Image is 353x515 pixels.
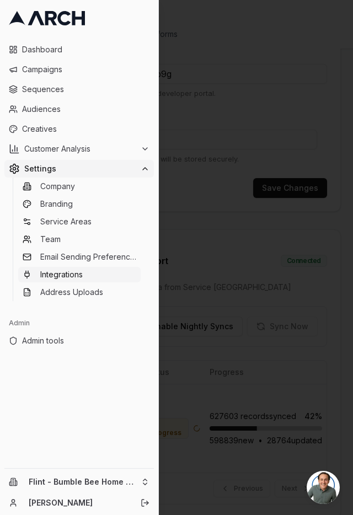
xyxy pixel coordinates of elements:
[4,41,154,58] a: Dashboard
[18,285,141,300] a: Address Uploads
[4,332,154,350] a: Admin tools
[4,61,154,78] a: Campaigns
[22,124,149,135] span: Creatives
[40,234,61,245] span: Team
[40,287,103,298] span: Address Uploads
[4,100,154,118] a: Audiences
[22,64,149,75] span: Campaigns
[18,267,141,282] a: Integrations
[4,473,154,491] button: Flint - Bumble Bee Home Service
[24,143,136,154] span: Customer Analysis
[29,477,136,487] span: Flint - Bumble Bee Home Service
[18,179,141,194] a: Company
[22,335,149,346] span: Admin tools
[22,84,149,95] span: Sequences
[40,216,92,227] span: Service Areas
[40,181,75,192] span: Company
[18,249,141,265] a: Email Sending Preferences
[22,104,149,115] span: Audiences
[29,497,129,508] a: [PERSON_NAME]
[18,214,141,229] a: Service Areas
[40,251,136,262] span: Email Sending Preferences
[137,495,153,511] button: Log out
[18,196,141,212] a: Branding
[4,314,154,332] div: Admin
[40,269,83,280] span: Integrations
[24,163,136,174] span: Settings
[40,199,73,210] span: Branding
[4,140,154,158] button: Customer Analysis
[4,160,154,178] button: Settings
[22,44,149,55] span: Dashboard
[4,120,154,138] a: Creatives
[4,81,154,98] a: Sequences
[18,232,141,247] a: Team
